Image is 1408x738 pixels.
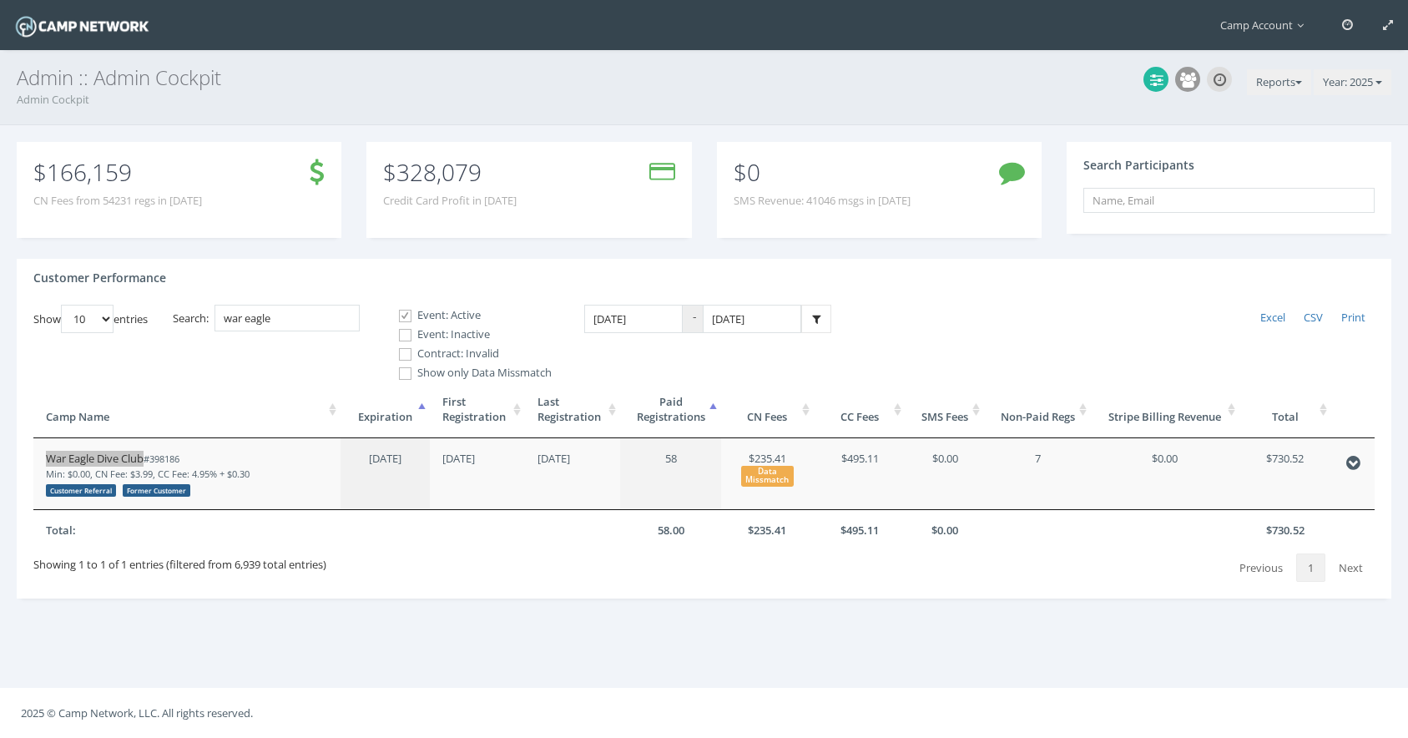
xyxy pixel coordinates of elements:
th: Non-Paid Regs: activate to sort column ascending [984,382,1091,438]
th: Total: activate to sort column ascending [1239,382,1332,438]
input: Date Range: From [584,305,683,334]
span: SMS Revenue: 41046 msgs in [DATE] [734,193,911,209]
div: Data Missmatch [741,466,795,486]
th: LastRegistration: activate to sort column ascending [525,382,620,438]
a: Excel [1251,305,1294,331]
th: $0.00 [906,509,984,551]
td: [DATE] [430,438,525,510]
th: Total: [33,509,341,551]
th: $235.41 [721,509,814,551]
th: Expiration: activate to sort column descending [341,382,430,438]
td: [DATE] [525,438,620,510]
input: Search: [214,305,360,332]
input: Name, Email [1083,188,1375,213]
a: 1 [1296,553,1325,582]
th: SMS Fees: activate to sort column ascending [906,382,984,438]
select: Showentries [61,305,114,333]
span: CSV [1304,310,1323,325]
div: Showing 1 to 1 of 1 entries (filtered from 6,939 total entries) [33,551,326,573]
td: $495.11 [814,438,906,510]
th: $730.52 [1239,509,1332,551]
span: 328,079 [396,156,482,188]
td: $235.41 [721,438,814,510]
button: Reports [1247,69,1311,96]
p: $ [383,163,517,181]
span: CN Fees from 54231 regs in [DATE] [33,193,202,209]
label: Search: [173,305,360,332]
span: $0 [734,156,760,188]
span: Camp Account [1220,18,1312,33]
div: Former Customer [123,484,190,497]
a: Next [1327,553,1375,582]
label: Show entries [33,305,148,333]
p: $ [33,163,202,181]
span: Credit Card Profit in [DATE] [383,193,517,209]
span: 166,159 [47,156,132,188]
h4: Search Participants [1083,159,1194,171]
span: [DATE] [369,451,401,466]
td: 7 [984,438,1091,510]
a: CSV [1294,305,1332,331]
button: Year: 2025 [1314,69,1391,96]
span: Excel [1260,310,1285,325]
th: 58.00 [620,509,721,551]
a: Previous [1228,553,1294,582]
label: Show only Data Missmatch [385,365,552,382]
th: Camp Name: activate to sort column ascending [33,382,341,438]
td: $0.00 [906,438,984,510]
p: 2025 © Camp Network, LLC. All rights reserved. [21,704,1387,722]
th: $495.11 [814,509,906,551]
td: $0.00 [1091,438,1239,510]
div: Customer Referral [46,484,116,497]
img: Camp Network [13,12,152,41]
th: Stripe Billing Revenue: activate to sort column ascending [1091,382,1239,438]
th: PaidRegistrations: activate to sort column ascending [620,382,721,438]
span: Year: 2025 [1323,74,1373,89]
th: CN Fees: activate to sort column ascending [721,382,814,438]
span: Print [1341,310,1365,325]
label: Event: Active [385,307,552,324]
h4: Customer Performance [33,271,166,284]
td: $730.52 [1239,438,1332,510]
small: #398186 Min: $0.00, CN Fee: $3.99, CC Fee: 4.95% + $0.30 [46,452,250,496]
a: Admin Cockpit [17,92,89,107]
span: - [683,305,703,334]
h3: Admin :: Admin Cockpit [17,67,1391,88]
th: CC Fees: activate to sort column ascending [814,382,906,438]
input: Date Range: To [703,305,801,334]
th: FirstRegistration: activate to sort column ascending [430,382,525,438]
label: Contract: Invalid [385,346,552,362]
a: War Eagle Dive Club [46,451,144,466]
label: Event: Inactive [385,326,552,343]
a: Print [1332,305,1375,331]
td: 58 [620,438,721,510]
